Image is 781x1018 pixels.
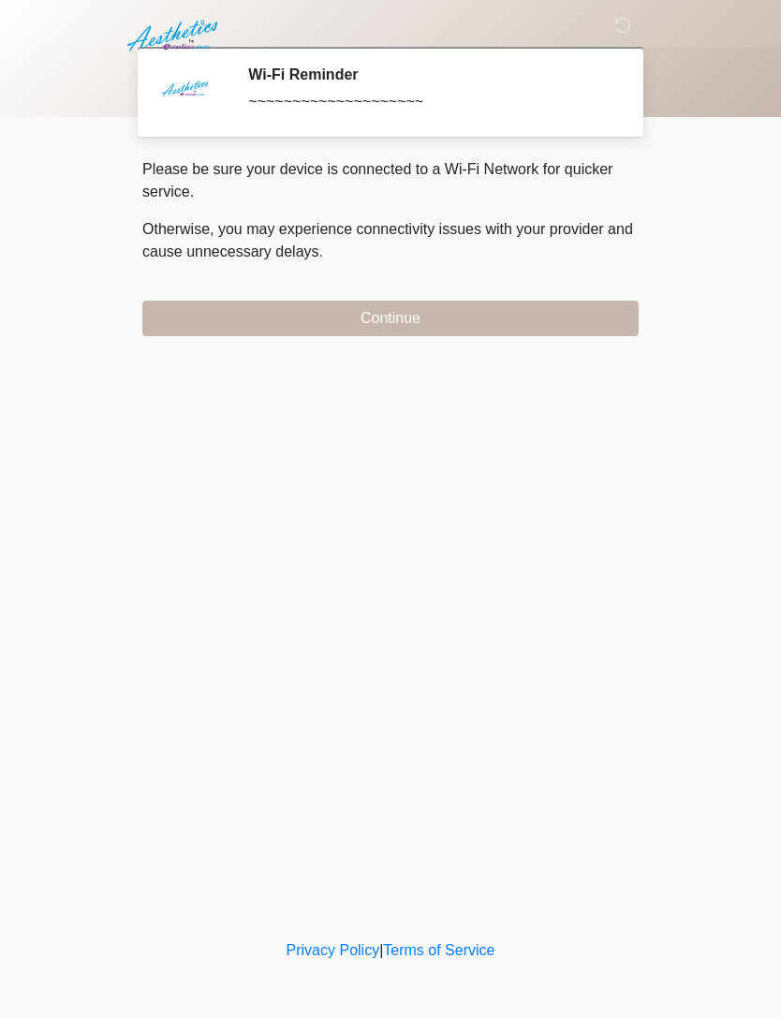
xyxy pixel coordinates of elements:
a: Terms of Service [383,942,494,958]
h2: Wi-Fi Reminder [248,66,611,83]
img: Agent Avatar [156,66,213,122]
p: Otherwise, you may experience connectivity issues with your provider and cause unnecessary delays [142,218,639,263]
a: Privacy Policy [287,942,380,958]
p: Please be sure your device is connected to a Wi-Fi Network for quicker service. [142,158,639,203]
div: ~~~~~~~~~~~~~~~~~~~~ [248,91,611,113]
a: | [379,942,383,958]
img: Aesthetics by Emediate Cure Logo [124,14,226,57]
span: . [319,243,323,259]
button: Continue [142,301,639,336]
